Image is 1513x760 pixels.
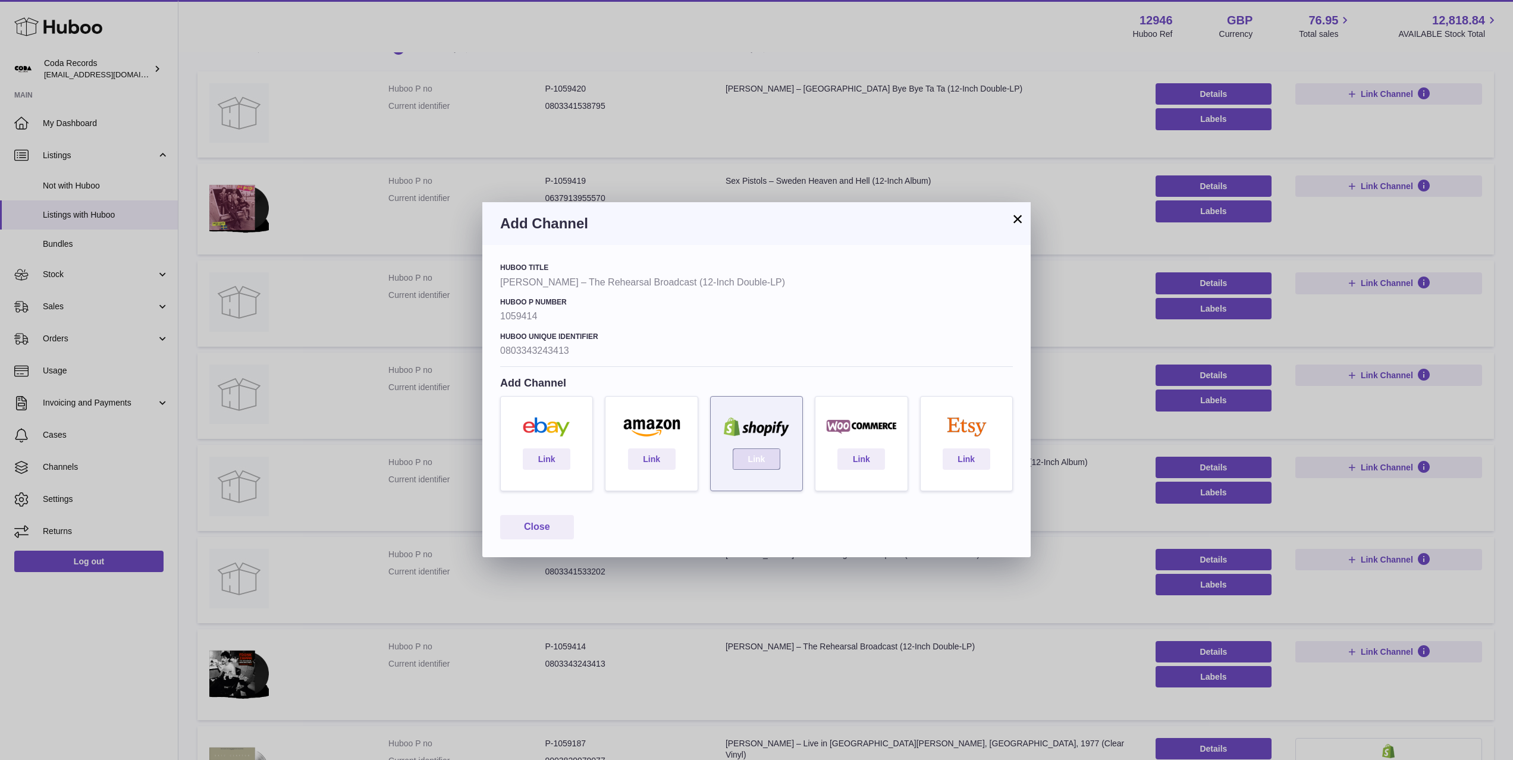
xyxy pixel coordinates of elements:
img: ebay [507,417,586,436]
img: etsy [927,417,1006,436]
img: amazon [611,417,691,436]
strong: 1059414 [500,310,1013,323]
a: Link [837,448,885,470]
h4: Add Channel [500,376,1013,390]
button: Close [500,515,574,539]
button: × [1010,212,1025,226]
h4: Huboo Title [500,263,1013,272]
a: Link [733,448,780,470]
img: shopify [717,417,796,436]
h4: Huboo Unique Identifier [500,332,1013,341]
h4: Huboo P number [500,297,1013,307]
img: woocommerce [821,417,901,436]
strong: 0803343243413 [500,344,1013,357]
a: Link [628,448,676,470]
strong: [PERSON_NAME] – The Rehearsal Broadcast (12-Inch Double-LP) [500,276,1013,289]
h3: Add Channel [500,214,1013,233]
a: Link [943,448,990,470]
a: Link [523,448,570,470]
